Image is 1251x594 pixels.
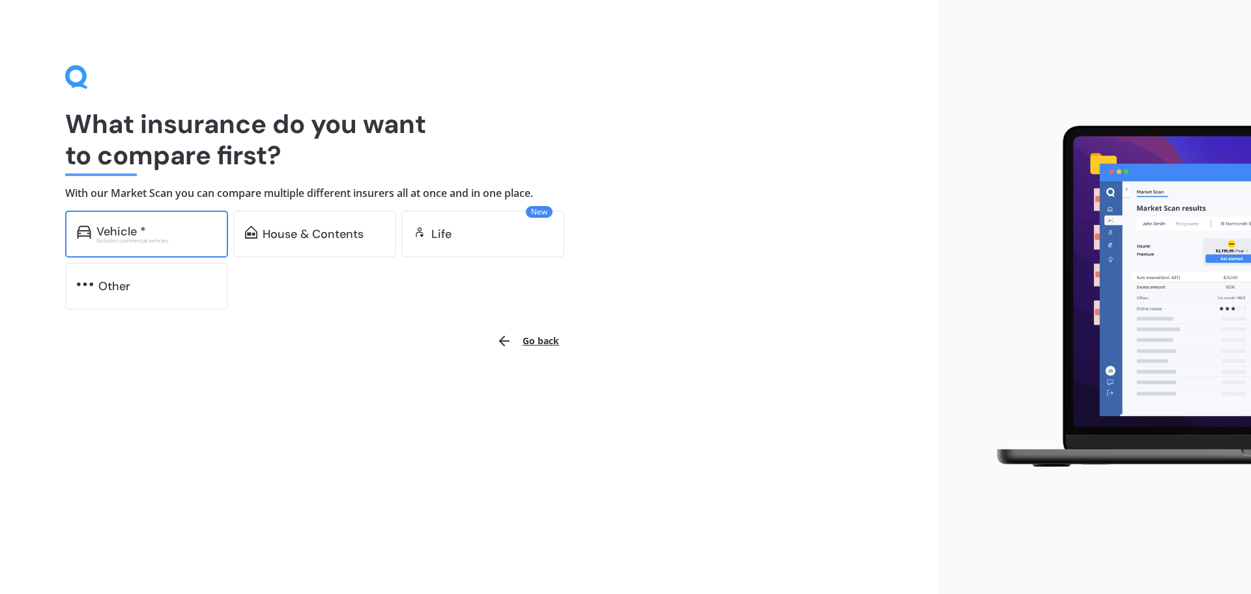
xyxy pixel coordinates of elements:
[413,226,426,239] img: life.f720d6a2d7cdcd3ad642.svg
[245,226,257,239] img: home-and-contents.b802091223b8502ef2dd.svg
[263,228,364,241] div: House & Contents
[526,206,553,218] span: New
[77,278,93,291] img: other.81dba5aafe580aa69f38.svg
[65,108,873,171] h1: What insurance do you want to compare first?
[65,186,873,200] h4: With our Market Scan you can compare multiple different insurers all at once and in one place.
[98,280,130,293] div: Other
[96,238,216,243] div: Excludes commercial vehicles
[96,225,146,238] div: Vehicle *
[77,226,91,239] img: car.f15378c7a67c060ca3f3.svg
[489,325,567,357] button: Go back
[978,118,1251,477] img: laptop.webp
[431,228,452,241] div: Life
